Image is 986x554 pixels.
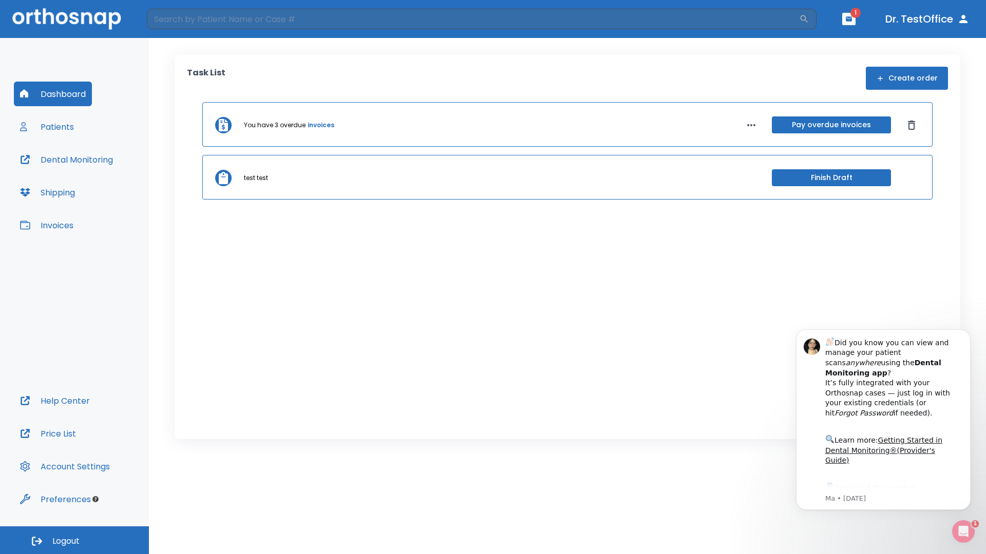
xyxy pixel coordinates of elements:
[12,8,121,29] img: Orthosnap
[14,147,119,172] button: Dental Monitoring
[14,454,116,479] button: Account Settings
[244,173,268,183] p: test test
[14,421,82,446] button: Price List
[45,170,136,188] a: App Store
[45,180,174,189] p: Message from Ma, sent 1w ago
[308,121,334,130] a: invoices
[45,167,174,220] div: Download the app: | ​ Let us know if you need help getting started!
[147,9,799,29] input: Search by Patient Name or Case #
[903,117,920,133] button: Dismiss
[866,67,948,90] button: Create order
[187,67,225,90] p: Task List
[14,180,81,205] button: Shipping
[951,519,976,544] iframe: Intercom live chat
[14,213,80,238] button: Invoices
[244,121,306,130] p: You have 3 overdue
[772,169,891,186] button: Finish Draft
[52,536,80,547] span: Logout
[14,82,92,106] button: Dashboard
[781,314,986,526] iframe: Intercom notifications message
[14,388,96,413] button: Help Center
[881,10,974,28] button: Dr. TestOffice
[174,22,182,30] button: Dismiss notification
[850,8,861,18] span: 1
[772,116,891,133] button: Pay overdue invoices
[91,494,100,504] div: Tooltip anchor
[14,114,80,139] button: Patients
[972,519,980,527] span: 1
[14,487,97,511] button: Preferences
